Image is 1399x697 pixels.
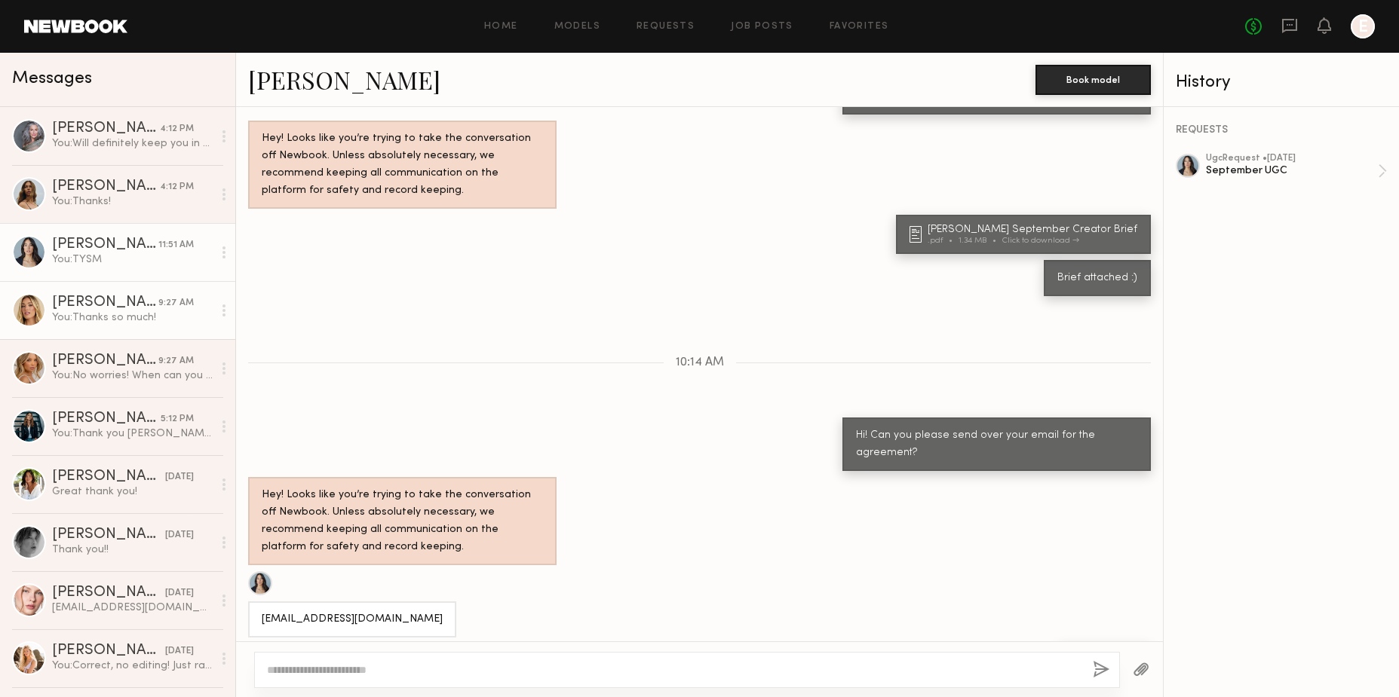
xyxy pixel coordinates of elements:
[1351,14,1375,38] a: E
[52,659,213,673] div: You: Correct, no editing! Just raw files. The agreement should be in your inbox but I'll resend j...
[1206,164,1378,178] div: September UGC
[554,22,600,32] a: Models
[165,586,194,601] div: [DATE]
[165,470,194,485] div: [DATE]
[52,426,213,441] div: You: Thank you [PERSON_NAME]!
[637,22,695,32] a: Requests
[52,485,213,499] div: Great thank you!
[731,22,793,32] a: Job Posts
[158,296,194,310] div: 9:27 AM
[160,180,194,194] div: 4:12 PM
[165,528,194,543] div: [DATE]
[248,63,440,96] a: [PERSON_NAME]
[52,179,160,194] div: [PERSON_NAME]
[928,237,959,245] div: .pdf
[52,601,213,615] div: [EMAIL_ADDRESS][DOMAIN_NAME]
[52,411,161,426] div: [PERSON_NAME]
[52,252,213,267] div: You: TYSM
[165,644,194,659] div: [DATE]
[1035,65,1151,95] button: Book model
[52,368,213,383] div: You: No worries! When can you deliver the content? I'll make note on my end
[1176,125,1387,136] div: REQUESTS
[52,527,165,543] div: [PERSON_NAME]
[1035,72,1151,85] a: Book model
[1176,74,1387,91] div: History
[52,121,160,136] div: [PERSON_NAME]
[52,237,158,252] div: [PERSON_NAME]
[676,356,724,369] span: 10:14 AM
[830,22,889,32] a: Favorites
[52,295,158,310] div: [PERSON_NAME]
[262,487,543,556] div: Hey! Looks like you’re trying to take the conversation off Newbook. Unless absolutely necessary, ...
[52,469,165,485] div: [PERSON_NAME]
[158,354,194,368] div: 9:27 AM
[856,427,1137,462] div: Hi! Can you please send over your email for the agreement?
[262,611,443,628] div: [EMAIL_ADDRESS][DOMAIN_NAME]
[52,353,158,368] div: [PERSON_NAME]
[160,122,194,136] div: 4:12 PM
[52,194,213,209] div: You: Thanks!
[1206,154,1378,164] div: ugc Request • [DATE]
[161,412,194,426] div: 5:12 PM
[484,22,518,32] a: Home
[52,543,213,557] div: Thank you!!
[158,238,194,252] div: 11:51 AM
[928,225,1142,235] div: [PERSON_NAME] September Creator Brief
[52,644,165,659] div: [PERSON_NAME]
[1057,270,1137,287] div: Brief attached :)
[910,225,1142,245] a: [PERSON_NAME] September Creator Brief.pdf1.34 MBClick to download
[52,585,165,601] div: [PERSON_NAME]
[12,70,92,87] span: Messages
[52,310,213,325] div: You: Thanks so much!
[1206,154,1387,188] a: ugcRequest •[DATE]September UGC
[1002,237,1079,245] div: Click to download
[959,237,1002,245] div: 1.34 MB
[52,136,213,151] div: You: Will definitely keep you in mind :)
[262,130,543,200] div: Hey! Looks like you’re trying to take the conversation off Newbook. Unless absolutely necessary, ...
